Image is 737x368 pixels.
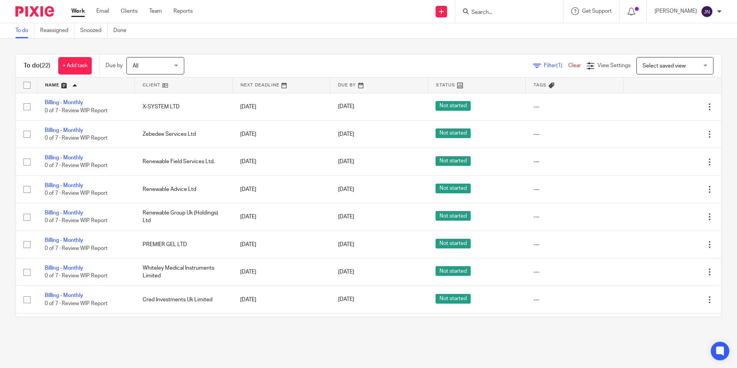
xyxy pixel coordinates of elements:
[45,108,108,113] span: 0 of 7 · Review WIP Report
[568,63,581,68] a: Clear
[80,23,108,38] a: Snoozed
[436,101,471,111] span: Not started
[45,155,83,160] a: Billing - Monthly
[45,293,83,298] a: Billing - Monthly
[533,130,616,138] div: ---
[15,6,54,17] img: Pixie
[338,104,354,110] span: [DATE]
[45,100,83,105] a: Billing - Monthly
[45,301,108,306] span: 0 of 7 · Review WIP Report
[45,273,108,279] span: 0 of 7 · Review WIP Report
[338,187,354,192] span: [DATE]
[24,62,50,70] h1: To do
[232,93,330,120] td: [DATE]
[45,163,108,169] span: 0 of 7 · Review WIP Report
[582,8,612,14] span: Get Support
[533,241,616,248] div: ---
[338,159,354,164] span: [DATE]
[643,63,686,69] span: Select saved view
[45,183,83,188] a: Billing - Monthly
[544,63,568,68] span: Filter
[232,231,330,258] td: [DATE]
[338,132,354,137] span: [DATE]
[135,286,233,313] td: Cred Investments Uk Limited
[533,103,616,111] div: ---
[135,203,233,231] td: Renewable Group Uk (Holdings) Ltd
[15,23,34,38] a: To do
[436,211,471,221] span: Not started
[135,176,233,203] td: Renewable Advice Ltd
[45,265,83,271] a: Billing - Monthly
[701,5,713,18] img: svg%3E
[45,191,108,196] span: 0 of 7 · Review WIP Report
[655,7,697,15] p: [PERSON_NAME]
[436,128,471,138] span: Not started
[135,148,233,176] td: Renewable Field Services Ltd.
[45,238,83,243] a: Billing - Monthly
[232,286,330,313] td: [DATE]
[113,23,132,38] a: Done
[232,203,330,231] td: [DATE]
[436,266,471,276] span: Not started
[40,23,74,38] a: Reassigned
[232,258,330,286] td: [DATE]
[40,62,50,69] span: (22)
[533,213,616,221] div: ---
[232,176,330,203] td: [DATE]
[232,148,330,176] td: [DATE]
[436,239,471,248] span: Not started
[533,186,616,193] div: ---
[436,156,471,166] span: Not started
[556,63,562,68] span: (1)
[45,210,83,216] a: Billing - Monthly
[96,7,109,15] a: Email
[533,268,616,276] div: ---
[436,184,471,193] span: Not started
[232,120,330,148] td: [DATE]
[58,57,92,74] a: + Add task
[149,7,162,15] a: Team
[533,296,616,304] div: ---
[71,7,85,15] a: Work
[45,246,108,251] span: 0 of 7 · Review WIP Report
[45,128,83,133] a: Billing - Monthly
[232,313,330,341] td: [DATE]
[436,294,471,304] span: Not started
[338,242,354,247] span: [DATE]
[135,231,233,258] td: PREMIER GEL LTD
[338,269,354,275] span: [DATE]
[471,9,540,16] input: Search
[533,158,616,165] div: ---
[135,93,233,120] td: X-SYSTEM LTD
[533,83,547,87] span: Tags
[597,63,631,68] span: View Settings
[45,135,108,141] span: 0 of 7 · Review WIP Report
[338,297,354,302] span: [DATE]
[135,120,233,148] td: Zebedee Services Ltd
[338,214,354,219] span: [DATE]
[135,313,233,341] td: Clock Investments / [PERSON_NAME]
[133,63,138,69] span: All
[106,62,123,69] p: Due by
[45,218,108,224] span: 0 of 7 · Review WIP Report
[173,7,193,15] a: Reports
[121,7,138,15] a: Clients
[135,258,233,286] td: Whiteley Medical Instruments Limited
